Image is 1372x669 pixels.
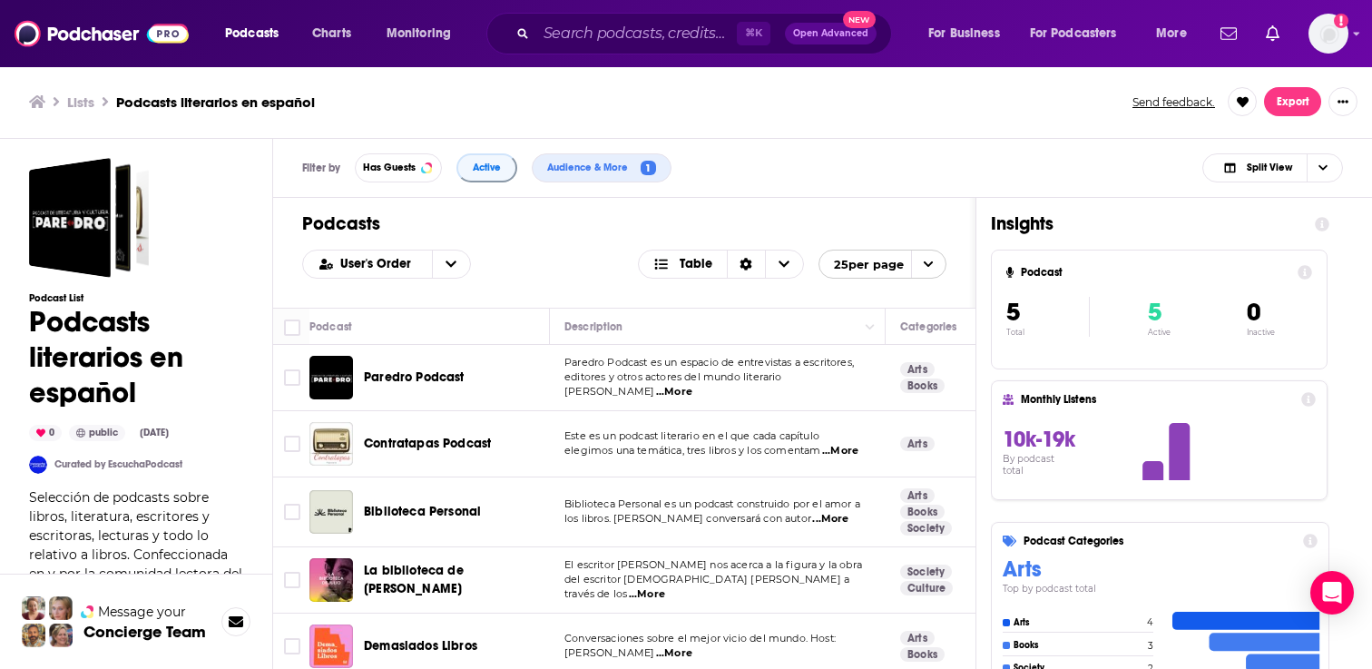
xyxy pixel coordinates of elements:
[564,316,622,338] div: Description
[564,632,836,644] span: Conversaciones sobre el mejor vicio del mundo. Host:
[29,456,47,474] a: escuchapodcast
[15,16,189,51] a: Podchaser - Follow, Share and Rate Podcasts
[284,504,300,520] span: Toggle select row
[364,369,465,387] a: Paredro Podcast
[1308,14,1348,54] span: Logged in as adrian.villarreal
[900,488,935,503] a: Arts
[564,512,811,525] span: los libros. [PERSON_NAME] conversará con autor
[900,379,945,393] a: Books
[116,93,315,111] h3: Podcasts literarios en español
[284,638,300,654] span: Toggle select row
[473,162,501,172] span: Active
[1018,19,1143,48] button: open menu
[132,426,176,440] div: [DATE]
[1148,297,1161,328] span: 5
[641,161,656,176] span: 1
[680,258,712,271] span: Table
[302,250,471,279] h2: Choose List sort
[1213,18,1244,49] a: Show notifications dropdown
[1334,14,1348,28] svg: Add a profile image
[284,572,300,588] span: Toggle select row
[212,19,302,48] button: open menu
[564,370,782,398] span: editores y otros actores del mundo literario [PERSON_NAME]
[656,385,692,399] span: ...More
[564,497,860,510] span: Biblioteca Personal es un podcast construido por el amor a
[364,637,477,655] a: Demasiados Libros
[900,581,953,595] a: Culture
[629,587,665,602] span: ...More
[900,521,952,536] a: Society
[564,558,862,571] span: El escritor [PERSON_NAME] nos acerca a la figura y la obra
[363,162,416,172] span: Has Guests
[656,646,692,661] span: ...More
[547,162,635,172] span: Audience & More
[1247,328,1275,337] p: Inactive
[432,251,470,278] button: open menu
[374,19,475,48] button: open menu
[900,316,956,338] div: Categories
[284,436,300,452] span: Toggle select row
[564,429,819,442] span: Este es un podcast literario en el que cada capítulo
[54,458,182,470] a: Curated by EscuchaPodcast
[532,153,671,182] button: Audience & More1
[638,250,804,279] button: Choose View
[309,625,353,668] img: Demasiados Libros
[564,444,820,457] span: elegimos una temática, tres libros y los comentam
[340,258,417,271] span: User's Order
[1148,328,1171,337] p: Active
[67,93,94,111] a: Lists
[364,562,544,598] a: La biblioteca de [PERSON_NAME]
[900,631,935,645] a: Arts
[309,558,353,602] img: La biblioteca de Julio
[900,362,935,377] a: Arts
[364,504,481,519] span: Biblioteca Personal
[364,369,465,385] span: Paredro Podcast
[302,212,946,235] h1: Podcasts
[564,573,849,600] span: del escritor [DEMOGRAPHIC_DATA] [PERSON_NAME] a través de los
[900,565,952,579] a: Society
[387,21,451,46] span: Monitoring
[300,19,362,48] a: Charts
[793,29,868,38] span: Open Advanced
[1247,297,1260,328] span: 0
[309,356,353,399] img: Paredro Podcast
[785,23,877,44] button: Open AdvancedNew
[1264,87,1321,116] button: Export
[1014,617,1142,628] h4: Arts
[1148,640,1153,652] h4: 3
[22,624,45,647] img: Jon Profile
[83,623,206,641] h3: Concierge Team
[727,251,765,278] div: Sort Direction
[303,258,432,271] button: open menu
[900,437,935,451] a: Arts
[1127,94,1220,110] button: Send feedback.
[355,153,442,182] button: Has Guests
[364,503,481,521] a: Biblioteca Personal
[916,19,1023,48] button: open menu
[504,13,909,54] div: Search podcasts, credits, & more...
[1024,535,1295,547] h4: Podcast Categories
[49,596,73,620] img: Jules Profile
[819,251,904,279] span: 25 per page
[1259,18,1287,49] a: Show notifications dropdown
[1021,393,1293,406] h4: Monthly Listens
[1156,21,1187,46] span: More
[98,603,186,621] span: Message your
[1202,153,1343,182] button: Choose View
[29,304,243,410] h1: Podcasts literarios en español
[309,422,353,466] img: Contratapas Podcast
[812,512,848,526] span: ...More
[29,425,62,441] div: 0
[900,647,945,662] a: Books
[309,490,353,534] a: Biblioteca Personal
[1030,21,1117,46] span: For Podcasters
[536,19,737,48] input: Search podcasts, credits, & more...
[1143,19,1210,48] button: open menu
[29,158,149,278] a: Podcasts literarios en español
[1147,616,1153,628] h4: 4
